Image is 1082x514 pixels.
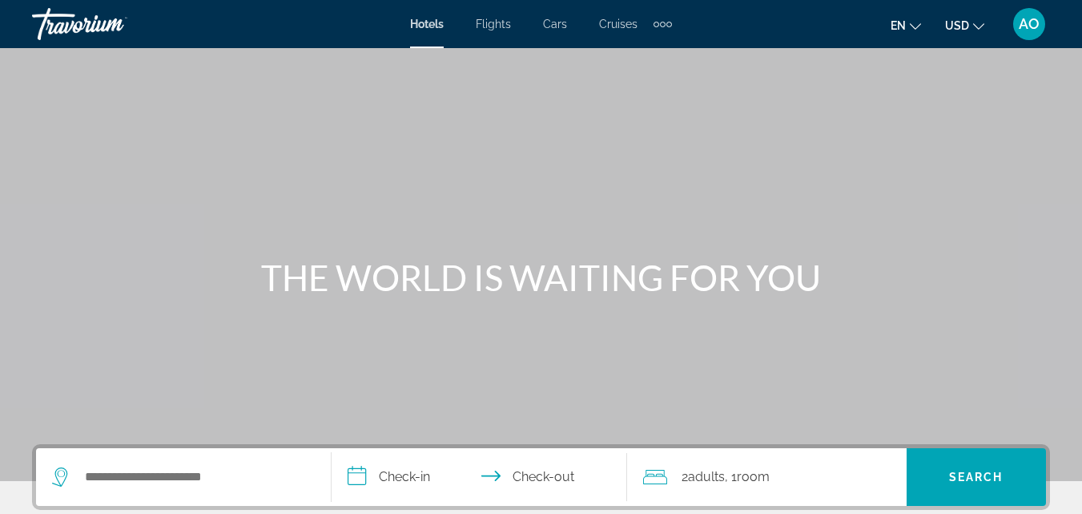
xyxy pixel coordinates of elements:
span: Room [737,469,770,484]
button: Search [907,448,1046,506]
span: 2 [682,466,725,488]
a: Cruises [599,18,638,30]
button: Extra navigation items [654,11,672,37]
a: Cars [543,18,567,30]
span: , 1 [725,466,770,488]
button: Travelers: 2 adults, 0 children [627,448,907,506]
button: User Menu [1008,7,1050,41]
button: Change language [891,14,921,37]
h1: THE WORLD IS WAITING FOR YOU [241,257,842,298]
a: Hotels [410,18,444,30]
span: Adults [688,469,725,484]
span: en [891,19,906,32]
div: Search widget [36,448,1046,506]
a: Flights [476,18,511,30]
span: AO [1019,16,1040,32]
span: Search [949,471,1004,484]
button: Change currency [945,14,984,37]
span: USD [945,19,969,32]
button: Check in and out dates [332,448,627,506]
a: Travorium [32,3,192,45]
